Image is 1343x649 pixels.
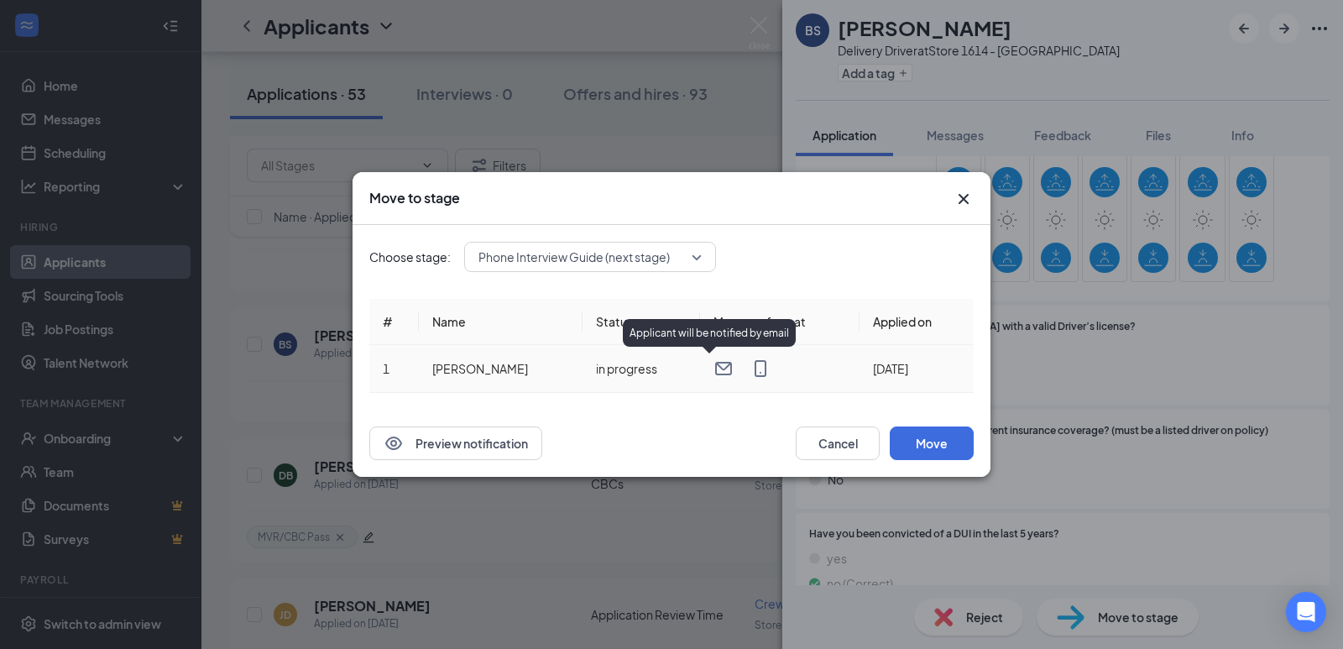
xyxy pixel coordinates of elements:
button: EyePreview notification [369,427,542,460]
div: Open Intercom Messenger [1286,592,1326,632]
button: Cancel [796,427,880,460]
td: [PERSON_NAME] [419,345,583,393]
td: in progress [583,345,700,393]
span: Choose stage: [369,248,451,266]
svg: MobileSms [750,359,771,379]
div: Applicant will be notified by email [623,319,796,347]
button: Close [954,189,974,209]
span: Phone Interview Guide (next stage) [478,244,670,270]
svg: Eye [384,433,404,453]
th: Message format [700,299,860,345]
td: [DATE] [860,345,974,393]
svg: Cross [954,189,974,209]
th: Applied on [860,299,974,345]
th: # [369,299,419,345]
th: Status [583,299,700,345]
span: 1 [383,361,389,376]
h3: Move to stage [369,189,460,207]
svg: Email [713,359,734,379]
button: Move [890,427,974,460]
th: Name [419,299,583,345]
